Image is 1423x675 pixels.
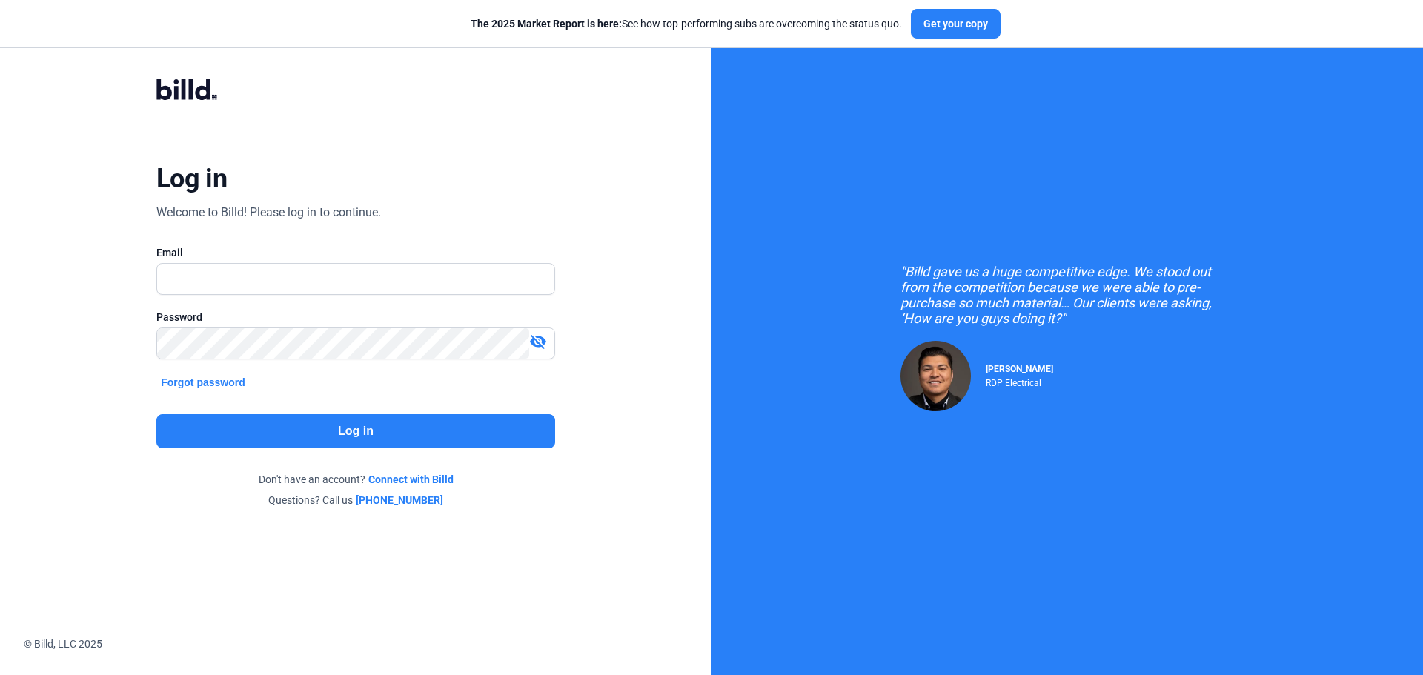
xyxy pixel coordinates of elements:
button: Get your copy [911,9,1001,39]
div: Log in [156,162,227,195]
div: "Billd gave us a huge competitive edge. We stood out from the competition because we were able to... [900,264,1234,326]
div: Don't have an account? [156,472,555,487]
div: RDP Electrical [986,374,1053,388]
div: See how top-performing subs are overcoming the status quo. [471,16,902,31]
a: Connect with Billd [368,472,454,487]
div: Password [156,310,555,325]
div: Welcome to Billd! Please log in to continue. [156,204,381,222]
div: Questions? Call us [156,493,555,508]
span: [PERSON_NAME] [986,364,1053,374]
span: The 2025 Market Report is here: [471,18,622,30]
mat-icon: visibility_off [529,333,547,350]
button: Log in [156,414,555,448]
div: Email [156,245,555,260]
img: Raul Pacheco [900,341,971,411]
button: Forgot password [156,374,250,390]
a: [PHONE_NUMBER] [356,493,443,508]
